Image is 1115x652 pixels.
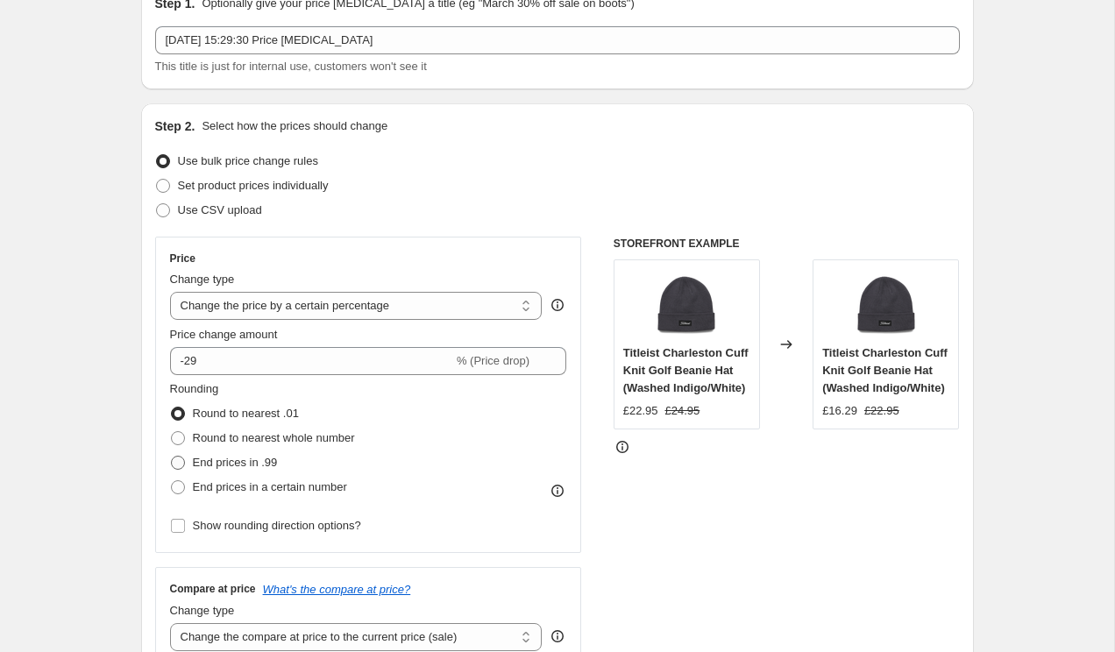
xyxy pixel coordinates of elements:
img: 2025_CharlestonCuffKnit_WashedIndigo_White_CPQ_TH25WCCKN-4W1_01_80x.png [651,269,721,339]
span: This title is just for internal use, customers won't see it [155,60,427,73]
div: help [549,296,566,314]
span: Rounding [170,382,219,395]
span: Titleist Charleston Cuff Knit Golf Beanie Hat (Washed Indigo/White) [623,346,749,394]
div: £16.29 [822,402,857,420]
span: Round to nearest whole number [193,431,355,444]
span: End prices in a certain number [193,480,347,493]
div: help [549,627,566,645]
img: 2025_CharlestonCuffKnit_WashedIndigo_White_CPQ_TH25WCCKN-4W1_01_80x.png [851,269,921,339]
span: Change type [170,273,235,286]
strike: £22.95 [864,402,899,420]
p: Select how the prices should change [202,117,387,135]
span: Use bulk price change rules [178,154,318,167]
span: Show rounding direction options? [193,519,361,532]
span: Use CSV upload [178,203,262,216]
h2: Step 2. [155,117,195,135]
input: -15 [170,347,453,375]
span: Change type [170,604,235,617]
input: 30% off holiday sale [155,26,960,54]
h6: STOREFRONT EXAMPLE [614,237,960,251]
button: What's the compare at price? [263,583,411,596]
span: Price change amount [170,328,278,341]
span: Round to nearest .01 [193,407,299,420]
strike: £24.95 [665,402,700,420]
span: % (Price drop) [457,354,529,367]
div: £22.95 [623,402,658,420]
h3: Compare at price [170,582,256,596]
span: Set product prices individually [178,179,329,192]
span: End prices in .99 [193,456,278,469]
span: Titleist Charleston Cuff Knit Golf Beanie Hat (Washed Indigo/White) [822,346,948,394]
h3: Price [170,252,195,266]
